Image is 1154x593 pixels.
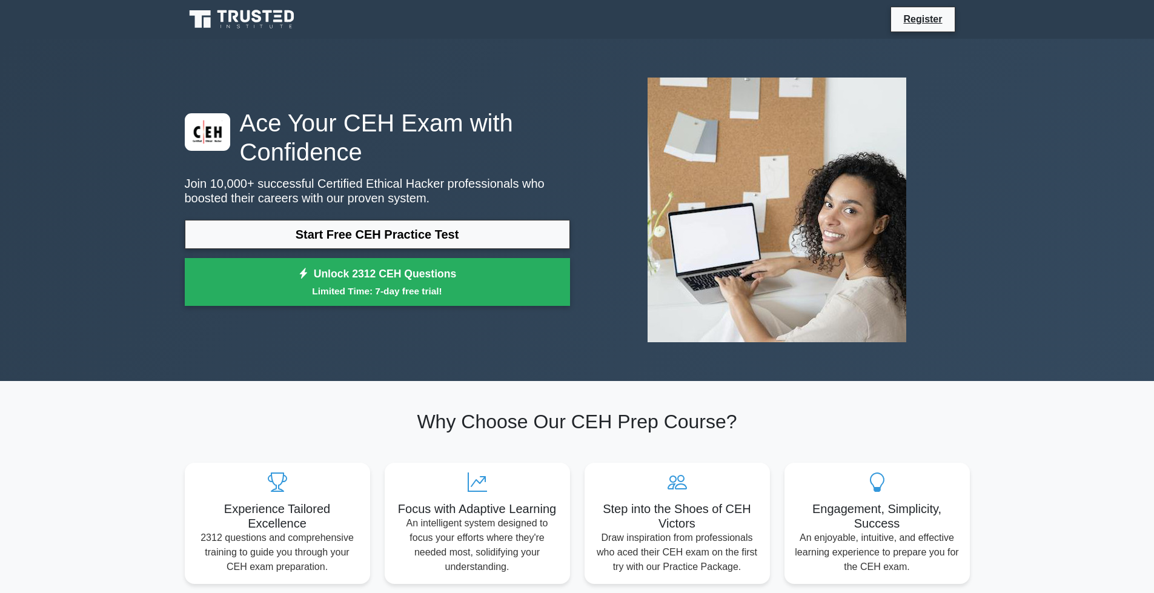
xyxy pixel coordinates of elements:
a: Unlock 2312 CEH QuestionsLimited Time: 7-day free trial! [185,258,570,306]
h1: Ace Your CEH Exam with Confidence [185,108,570,167]
h5: Experience Tailored Excellence [194,502,360,531]
h2: Why Choose Our CEH Prep Course? [185,410,970,433]
a: Start Free CEH Practice Test [185,220,570,249]
h5: Engagement, Simplicity, Success [794,502,960,531]
h5: Step into the Shoes of CEH Victors [594,502,760,531]
p: 2312 questions and comprehensive training to guide you through your CEH exam preparation. [194,531,360,574]
p: Join 10,000+ successful Certified Ethical Hacker professionals who boosted their careers with our... [185,176,570,205]
small: Limited Time: 7-day free trial! [200,284,555,298]
h5: Focus with Adaptive Learning [394,502,560,516]
p: Draw inspiration from professionals who aced their CEH exam on the first try with our Practice Pa... [594,531,760,574]
p: An enjoyable, intuitive, and effective learning experience to prepare you for the CEH exam. [794,531,960,574]
p: An intelligent system designed to focus your efforts where they're needed most, solidifying your ... [394,516,560,574]
a: Register [896,12,949,27]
